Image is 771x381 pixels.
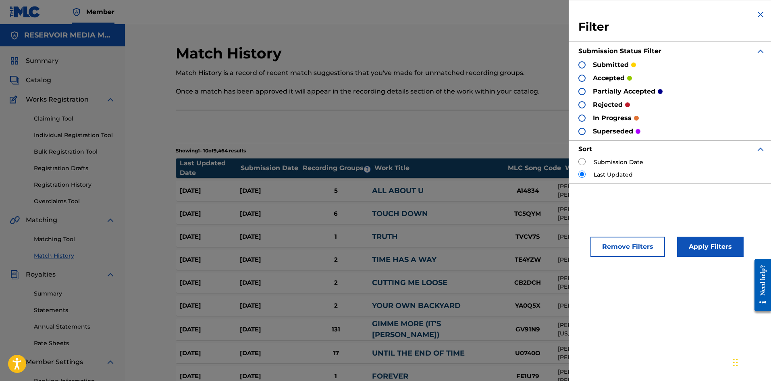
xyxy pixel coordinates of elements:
[558,256,683,264] div: [PERSON_NAME]
[34,131,115,139] a: Individual Registration Tool
[731,342,771,381] iframe: Chat Widget
[176,68,595,78] p: Match History is a record of recent match suggestions that you've made for unmatched recording gr...
[10,75,19,85] img: Catalog
[34,306,115,314] a: Statements
[497,186,558,196] div: A14834
[10,56,58,66] a: SummarySummary
[300,209,372,219] div: 6
[240,349,300,358] div: [DATE]
[180,232,240,242] div: [DATE]
[300,255,372,264] div: 2
[10,270,19,279] img: Royalties
[26,270,56,279] span: Royalties
[34,235,115,244] a: Matching Tool
[240,186,300,196] div: [DATE]
[34,181,115,189] a: Registration History
[558,321,683,338] div: [PERSON_NAME], [PERSON_NAME][US_STATE], [PERSON_NAME] [PERSON_NAME] [PERSON_NAME]
[593,113,632,123] p: in progress
[176,44,286,62] h2: Match History
[300,325,372,334] div: 131
[26,56,58,66] span: Summary
[593,87,655,96] p: partially accepted
[34,164,115,173] a: Registration Drafts
[180,372,240,381] div: [DATE]
[594,158,643,167] label: Submission Date
[180,325,240,334] div: [DATE]
[497,278,558,287] div: CB2DCH
[180,301,240,310] div: [DATE]
[106,357,115,367] img: expand
[372,186,424,195] a: ALL ABOUT U
[558,205,683,222] div: [PERSON_NAME], [PERSON_NAME], [PERSON_NAME], [PERSON_NAME]
[24,31,115,40] h5: RESERVOIR MEDIA MANAGEMENT INC
[300,349,372,358] div: 17
[86,7,114,17] span: Member
[180,186,240,196] div: [DATE]
[558,302,683,310] div: [PERSON_NAME], [PERSON_NAME]
[677,237,744,257] button: Apply Filters
[497,301,558,310] div: YA0Q5X
[372,209,428,218] a: TOUCH DOWN
[497,349,558,358] div: U0740O
[34,323,115,331] a: Annual Statements
[26,95,89,104] span: Works Registration
[10,56,19,66] img: Summary
[578,145,592,153] strong: Sort
[594,171,633,179] label: Last Updated
[180,158,240,178] div: Last Updated Date
[497,325,558,334] div: GV91N9
[240,372,300,381] div: [DATE]
[372,232,398,241] a: TRUTH
[300,301,372,310] div: 2
[10,75,51,85] a: CatalogCatalog
[756,10,765,19] img: close
[180,209,240,219] div: [DATE]
[34,115,115,123] a: Claiming Tool
[590,237,665,257] button: Remove Filters
[372,372,408,381] a: FOREVER
[593,73,625,83] p: accepted
[372,301,461,310] a: YOUR OWN BACKYARD
[10,95,20,104] img: Works Registration
[578,20,765,34] h3: Filter
[756,144,765,154] img: expand
[10,31,19,40] img: Accounts
[593,60,629,70] p: submitted
[593,100,623,110] p: rejected
[176,87,595,96] p: Once a match has been approved it will appear in the recording details section of the work within...
[301,163,374,173] div: Recording Groups
[10,215,20,225] img: Matching
[10,6,41,18] img: MLC Logo
[565,163,694,173] div: Writers
[748,253,771,318] iframe: Resource Center
[756,46,765,56] img: expand
[558,345,683,362] div: [PERSON_NAME], [PERSON_NAME], [PERSON_NAME]
[240,325,300,334] div: [DATE]
[300,232,372,242] div: 1
[497,372,558,381] div: FE1U79
[106,270,115,279] img: expand
[240,209,300,219] div: [DATE]
[558,182,683,199] div: [PERSON_NAME][US_STATE], [PERSON_NAME], [PERSON_NAME], [PERSON_NAME], [PERSON_NAME], [PERSON_NAME...
[106,215,115,225] img: expand
[558,233,683,241] div: [PERSON_NAME]
[34,148,115,156] a: Bulk Registration Tool
[372,255,436,264] a: TIME HAS A WAY
[497,209,558,219] div: TC5QYM
[504,163,565,173] div: MLC Song Code
[593,127,633,136] p: superseded
[240,301,300,310] div: [DATE]
[372,349,465,358] a: UNTIL THE END OF TIME
[558,274,683,291] div: [PERSON_NAME], [PERSON_NAME], [PERSON_NAME], [PERSON_NAME]
[578,47,661,55] strong: Submission Status Filter
[34,252,115,260] a: Match History
[374,163,503,173] div: Work Title
[26,75,51,85] span: Catalog
[364,166,370,173] span: ?
[241,163,301,173] div: Submission Date
[497,255,558,264] div: TE4YZW
[72,7,81,17] img: Top Rightsholder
